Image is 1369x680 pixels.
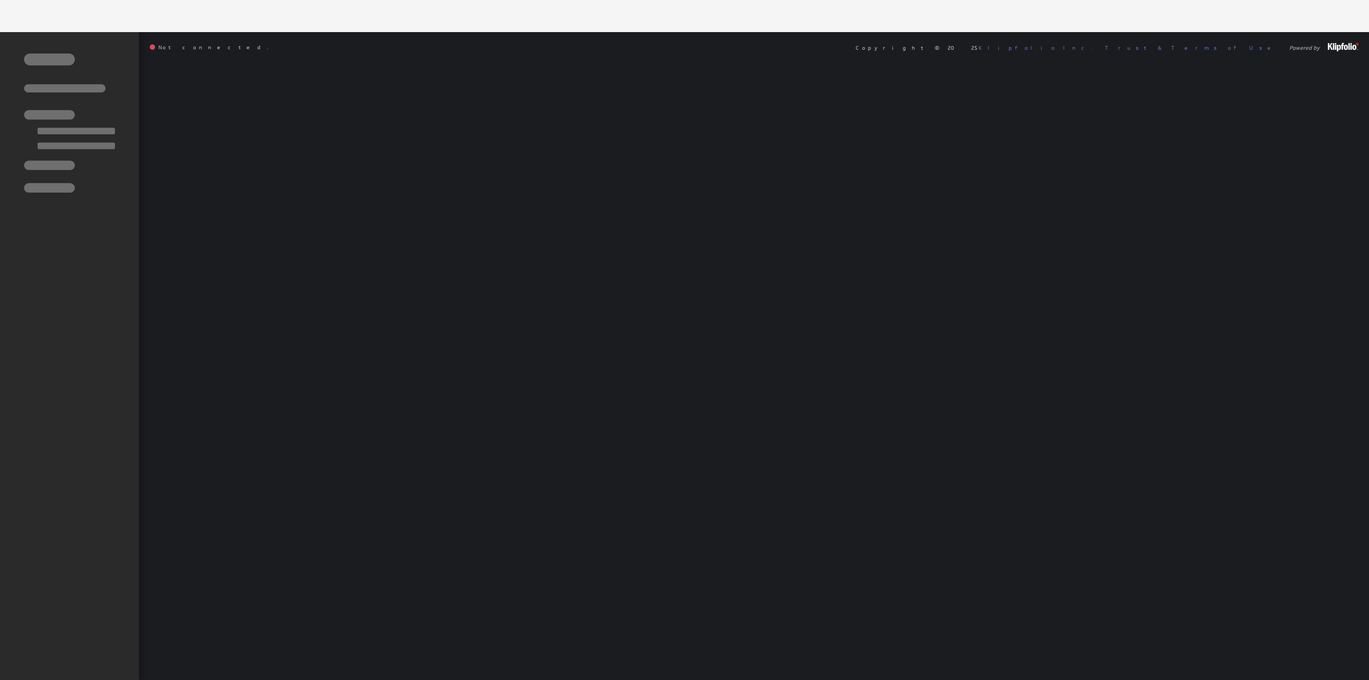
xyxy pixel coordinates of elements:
[856,45,1094,50] span: Copyright © 2025
[1328,43,1358,51] img: logo-footer.png
[1289,45,1320,50] span: Powered by
[24,54,115,193] img: skeleton-sidenav.svg
[1105,44,1278,51] a: Trust & Terms of Use
[979,44,1094,51] a: Klipfolio Inc.
[150,44,268,51] span: Not connected.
